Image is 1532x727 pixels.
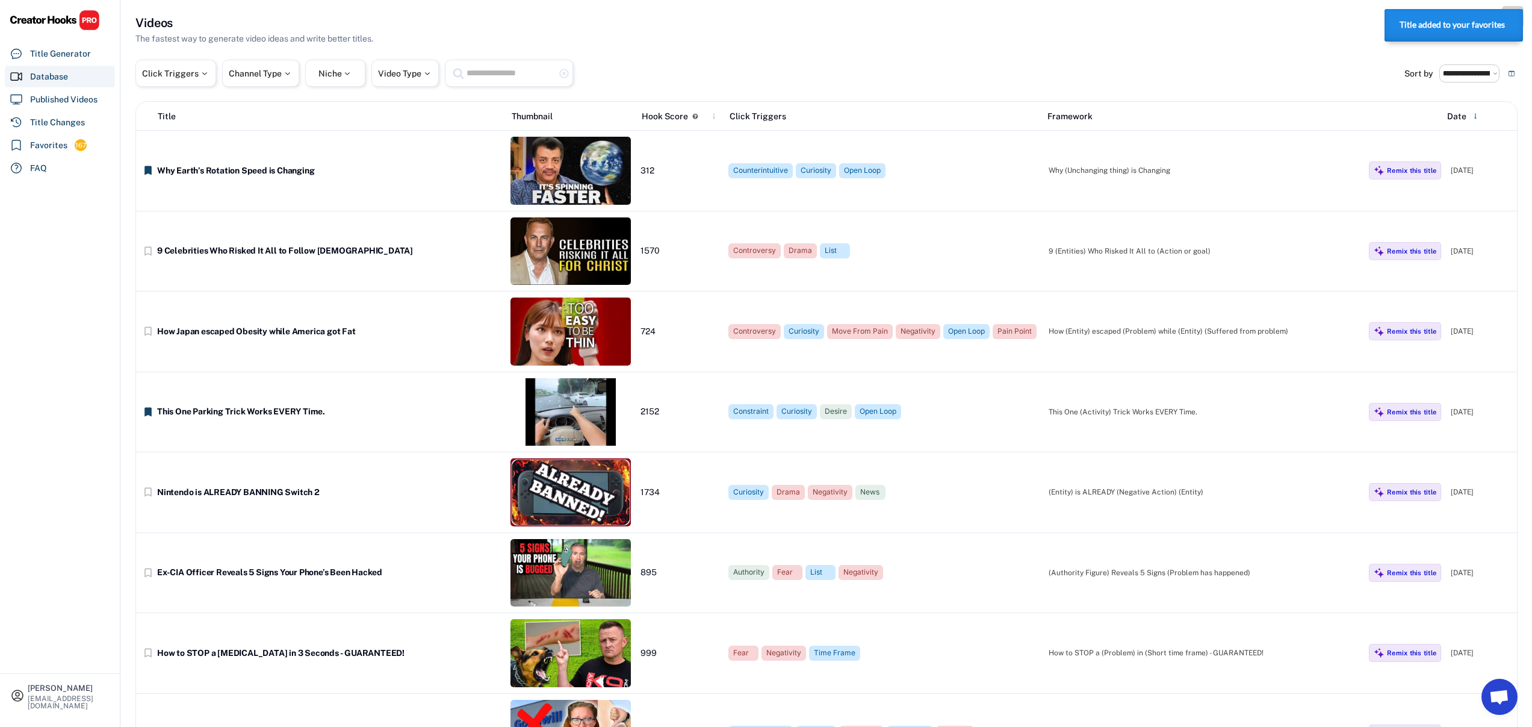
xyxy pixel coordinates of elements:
[1447,110,1466,123] div: Date
[28,684,110,692] div: [PERSON_NAME]
[318,69,353,78] div: Niche
[1451,165,1511,176] div: [DATE]
[1374,246,1385,257] img: MagicMajor%20%28Purple%29.svg
[510,539,631,607] img: thumbnail%20%2843%29.jpg
[1374,567,1385,578] img: MagicMajor%20%28Purple%29.svg
[1387,649,1436,657] div: Remix this title
[510,298,631,366] img: thumbnail%20%2851%29.jpg
[733,326,776,337] div: Controversy
[733,407,769,417] div: Constraint
[142,647,154,659] button: bookmark_border
[810,567,831,578] div: List
[157,567,501,578] div: Ex-CIA Officer Reveals 5 Signs Your Phone’s Been Hacked
[512,110,632,123] div: Thumbnail
[781,407,812,417] div: Curiosity
[135,14,173,31] h3: Videos
[510,619,631,687] img: thumbnail%20%2846%29.jpg
[733,166,788,176] div: Counterintuitive
[1400,20,1505,30] strong: Title added to your favorites
[142,486,154,498] button: bookmark_border
[1387,166,1436,175] div: Remix this title
[860,487,881,498] div: News
[142,325,154,337] button: bookmark_border
[1049,246,1359,257] div: 9 (Entities) Who Risked It All to (Action or goal)
[640,648,719,659] div: 999
[766,648,801,658] div: Negativity
[157,326,501,337] div: How Japan escaped Obesity while America got Fat
[510,217,631,285] img: thumbnail%20%2869%29.jpg
[844,166,881,176] div: Open Loop
[229,69,293,78] div: Channel Type
[1374,165,1385,176] img: MagicMajor%20%28Purple%29.svg
[1047,110,1356,123] div: Framework
[733,567,764,578] div: Authority
[142,245,154,257] button: bookmark_border
[1451,326,1511,337] div: [DATE]
[640,407,719,417] div: 2152
[30,162,47,175] div: FAQ
[640,246,719,257] div: 1570
[640,487,719,498] div: 1734
[860,407,896,417] div: Open Loop
[777,567,798,578] div: Fear
[1404,69,1433,78] div: Sort by
[142,406,154,418] button: bookmark
[1387,488,1436,496] div: Remix this title
[789,246,812,256] div: Drama
[142,69,209,78] div: Click Triggers
[843,567,878,578] div: Negativity
[730,110,1038,123] div: Click Triggers
[1451,246,1511,257] div: [DATE]
[733,487,764,498] div: Curiosity
[777,487,800,498] div: Drama
[157,487,501,498] div: Nintendo is ALREADY BANNING Switch 2
[1049,165,1359,176] div: Why (Unchanging thing) is Changing
[1374,407,1385,417] img: MagicMajor%20%28Purple%29.svg
[142,164,154,176] button: bookmark
[157,166,501,176] div: Why Earth’s Rotation Speed is Changing
[559,68,569,79] text: highlight_remove
[1451,647,1511,658] div: [DATE]
[75,140,87,151] div: 167
[1387,247,1436,255] div: Remix this title
[510,137,631,205] img: thumbnail%20%2862%29.jpg
[640,166,719,176] div: 312
[813,487,848,498] div: Negativity
[157,246,501,257] div: 9 Celebrities Who Risked It All to Follow [DEMOGRAPHIC_DATA]
[832,326,888,337] div: Move From Pain
[158,110,176,123] div: Title
[30,48,91,60] div: Title Generator
[1049,326,1359,337] div: How (Entity) escaped (Problem) while (Entity) (Suffered from problem)
[28,695,110,710] div: [EMAIL_ADDRESS][DOMAIN_NAME]
[801,166,831,176] div: Curiosity
[1387,327,1436,335] div: Remix this title
[142,567,154,579] button: bookmark_border
[30,70,68,83] div: Database
[642,110,688,123] div: Hook Score
[640,326,719,337] div: 724
[733,246,776,256] div: Controversy
[640,567,719,578] div: 895
[1451,567,1511,578] div: [DATE]
[510,458,631,526] img: thumbnail%20%2836%29.jpg
[1374,326,1385,337] img: MagicMajor%20%28Purple%29.svg
[30,116,85,129] div: Title Changes
[789,326,819,337] div: Curiosity
[1374,647,1385,658] img: MagicMajor%20%28Purple%29.svg
[1481,679,1518,715] a: Open chat
[825,246,845,256] div: List
[1451,407,1511,417] div: [DATE]
[30,93,98,106] div: Published Videos
[1049,647,1359,658] div: How to STOP a (Problem) in (Short time frame) - GUARANTEED!
[901,326,935,337] div: Negativity
[1049,407,1359,417] div: This One (Activity) Trick Works EVERY Time.
[378,69,432,78] div: Video Type
[157,648,501,659] div: How to STOP a [MEDICAL_DATA] in 3 Seconds - GUARANTEED!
